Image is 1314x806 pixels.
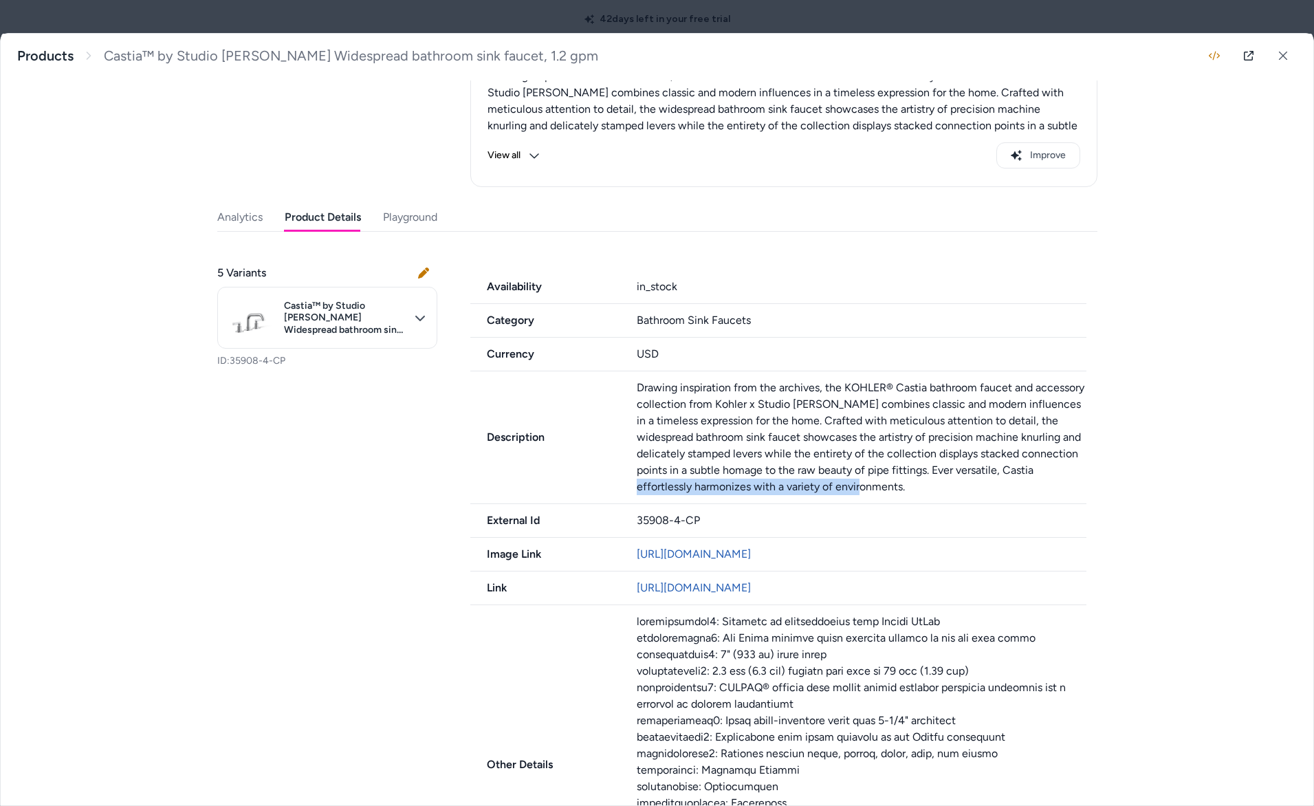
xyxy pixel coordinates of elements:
[470,346,621,362] span: Currency
[488,68,1080,151] p: Drawing inspiration from the archives, the KOHLER® Castia bathroom faucet and accessory collectio...
[637,380,1086,495] p: Drawing inspiration from the archives, the KOHLER® Castia bathroom faucet and accessory collectio...
[217,354,437,368] p: ID: 35908-4-CP
[637,512,1086,529] div: 35908-4-CP
[488,142,540,168] button: View all
[383,204,437,231] button: Playground
[996,142,1080,168] button: Improve
[104,47,598,65] span: Castia™ by Studio [PERSON_NAME] Widespread bathroom sink faucet, 1.2 gpm
[637,547,751,560] a: [URL][DOMAIN_NAME]
[284,300,406,336] span: Castia™ by Studio [PERSON_NAME] Widespread bathroom sink faucet, 1.2 gpm
[637,581,751,594] a: [URL][DOMAIN_NAME]
[217,204,263,231] button: Analytics
[470,429,621,446] span: Description
[217,265,266,281] span: 5 Variants
[637,279,1086,295] div: in_stock
[17,47,74,65] a: Products
[470,279,621,295] span: Availability
[470,580,621,596] span: Link
[470,512,621,529] span: External Id
[217,287,437,349] button: Castia™ by Studio [PERSON_NAME] Widespread bathroom sink faucet, 1.2 gpm
[637,346,1086,362] div: USD
[17,47,598,65] nav: breadcrumb
[470,546,621,563] span: Image Link
[221,290,276,345] img: aag26490_rgb
[285,204,361,231] button: Product Details
[637,312,1086,329] div: Bathroom Sink Faucets
[470,756,621,773] span: Other Details
[470,312,621,329] span: Category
